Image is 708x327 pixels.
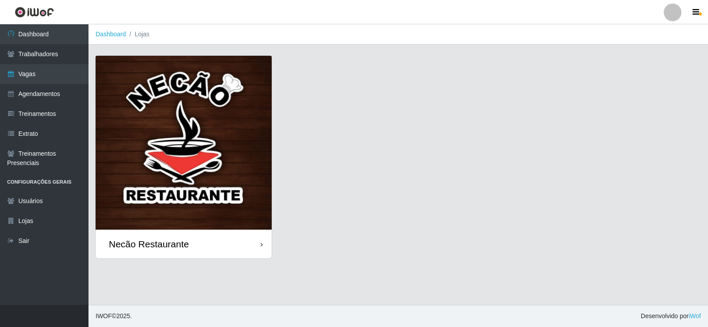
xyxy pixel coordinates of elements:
[96,56,272,258] a: Necão Restaurante
[96,31,126,38] a: Dashboard
[88,24,708,45] nav: breadcrumb
[126,30,150,39] li: Lojas
[96,312,132,321] span: © 2025 .
[15,7,54,18] img: CoreUI Logo
[689,312,701,319] a: iWof
[96,56,272,230] img: cardImg
[641,312,701,321] span: Desenvolvido por
[109,239,189,250] div: Necão Restaurante
[96,312,112,319] span: IWOF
